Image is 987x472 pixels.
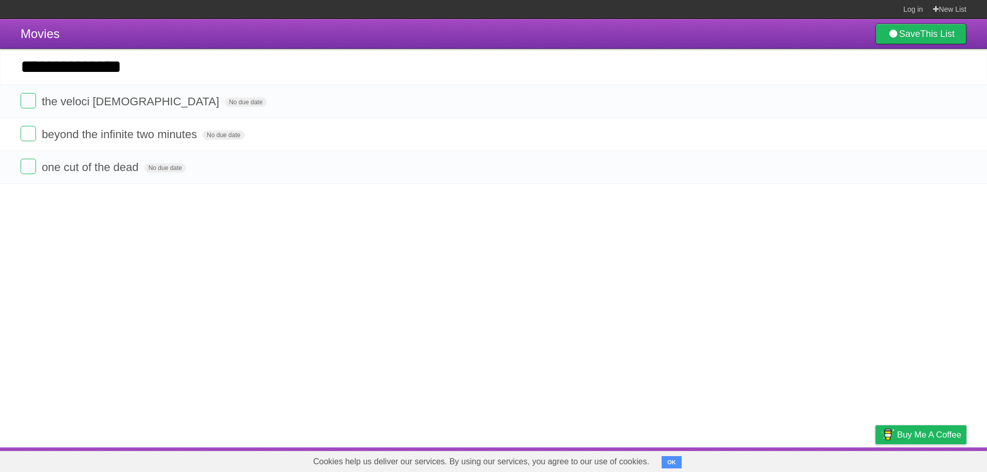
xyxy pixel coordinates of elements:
[902,450,966,469] a: Suggest a feature
[21,93,36,108] label: Done
[42,161,141,174] span: one cut of the dead
[862,450,889,469] a: Privacy
[21,126,36,141] label: Done
[662,456,682,468] button: OK
[897,426,961,444] span: Buy me a coffee
[881,426,894,443] img: Buy me a coffee
[773,450,814,469] a: Developers
[225,98,266,107] span: No due date
[144,163,186,173] span: No due date
[42,95,222,108] span: the veloci [DEMOGRAPHIC_DATA]
[875,425,966,444] a: Buy me a coffee
[203,130,244,140] span: No due date
[21,159,36,174] label: Done
[739,450,760,469] a: About
[303,451,660,472] span: Cookies help us deliver our services. By using our services, you agree to our use of cookies.
[920,29,955,39] b: This List
[42,128,199,141] span: beyond the infinite two minutes
[21,27,60,41] span: Movies
[827,450,850,469] a: Terms
[875,24,966,44] a: SaveThis List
